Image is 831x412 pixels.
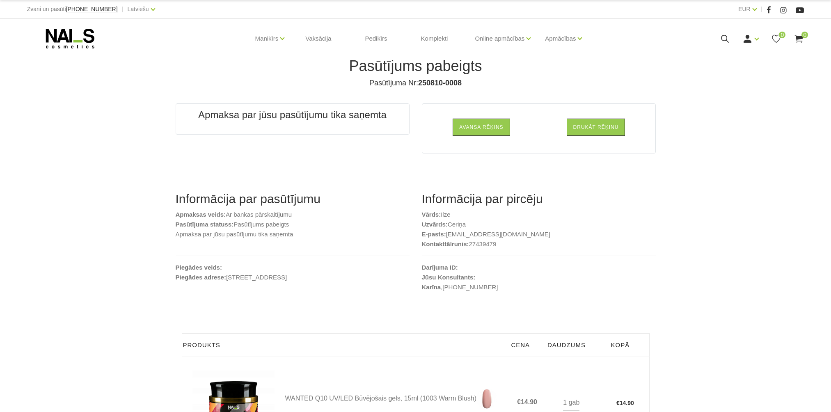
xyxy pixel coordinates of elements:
b: Piegādes veids: [176,264,222,271]
strong: Karīna [422,284,441,291]
span: 0 [801,32,808,38]
b: Pasūtījuma statuss: [176,221,234,228]
div: Ar bankas pārskaitījumu Pasūtījums pabeigts Apmaksa par jūsu pasūtījumu tika saņemta [STREET_ADDR... [169,192,416,309]
a: Apmācības [545,22,576,55]
a: WANTED Q10 UV/LED Būvējošais gels, 15ml (1003 Warm Blush) [285,389,506,409]
h4: Pasūtījuma Nr: [182,78,650,88]
span: 0 [779,32,785,38]
a: Komplekti [414,19,455,58]
span: €14.90 [517,398,540,406]
div: Ilze Ceriņa [EMAIL_ADDRESS][DOMAIN_NAME] 27439479 [416,192,662,309]
a: EUR [738,4,751,14]
a: Online apmācības [475,22,524,55]
h2: Informācija par pircēju [422,192,656,206]
th: Produkts [182,334,506,357]
div: Zvani un pasūti [27,4,118,14]
a: [PHONE_NUMBER] [66,6,118,12]
h3: Apmaksa par jūsu pasūtījumu tika saņemta [190,109,395,121]
span: 14.90 [620,400,634,406]
a: Pedikīrs [358,19,394,58]
a: Avansa rēķins [453,119,510,136]
th: Kopā [591,334,649,357]
span: € [616,400,620,406]
div: 1 gab [563,395,579,411]
span: | [761,4,762,14]
a: Manikīrs [255,22,279,55]
b: Piegādes adrese: [176,274,226,281]
a: Vaksācija [299,19,338,58]
b: Darījuma ID: [422,264,458,271]
b: Uzvārds: [422,221,448,228]
b: Jūsu Konsultants: [422,274,476,281]
b: 250810-0008 [418,79,462,87]
b: E-pasts: [422,231,446,238]
a: 0 [794,34,804,44]
a: Latviešu [128,4,149,14]
span: | [122,4,124,14]
a: [PHONE_NUMBER] [442,282,498,292]
th: Daudzums [542,334,592,357]
b: Apmaksas veids: [176,211,226,218]
th: Cena [506,334,541,357]
b: Kontakttālrunis: [422,240,469,247]
h1: Pasūtījums pabeigts [182,57,650,75]
h2: Informācija par pasūtījumu [176,192,410,206]
a: 0 [771,34,781,44]
p: , [422,282,656,292]
b: Vārds: [422,211,441,218]
a: Drukāt rēķinu [567,119,625,136]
